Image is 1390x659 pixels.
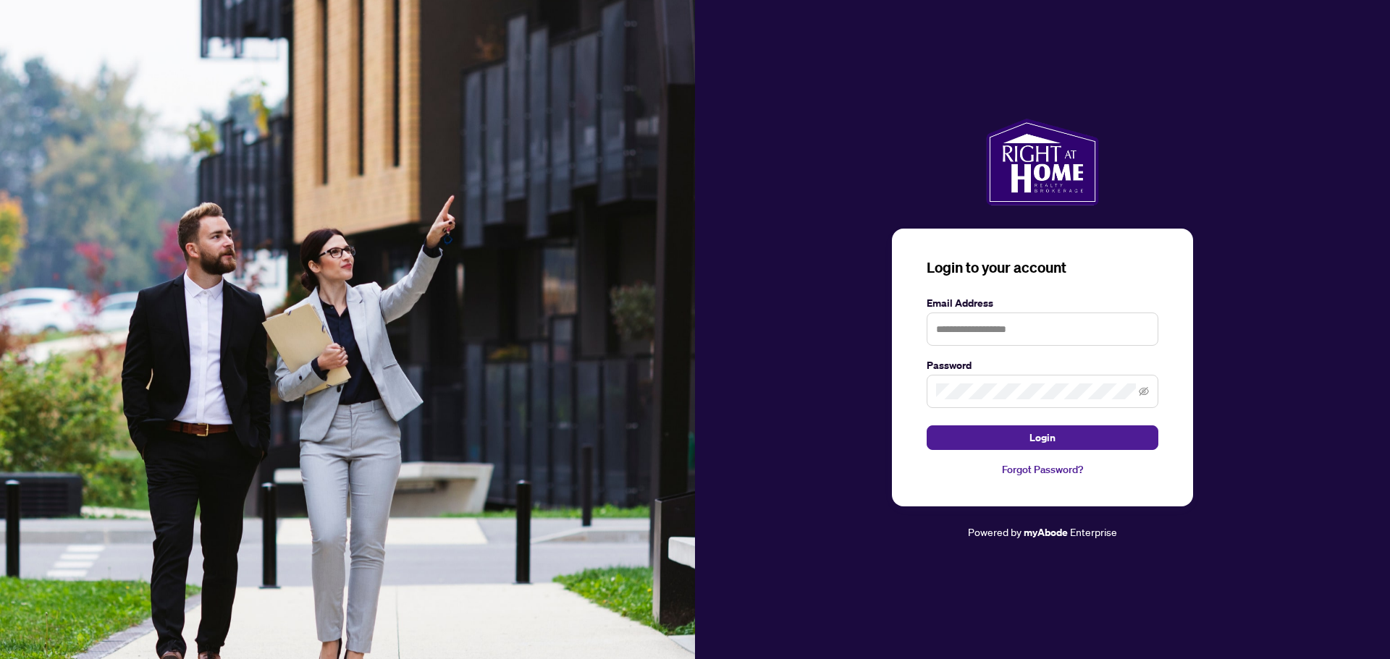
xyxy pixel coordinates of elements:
span: Powered by [968,525,1022,538]
span: Enterprise [1070,525,1117,538]
button: Login [927,425,1158,450]
a: myAbode [1024,524,1068,540]
label: Email Address [927,295,1158,311]
img: ma-logo [986,119,1098,205]
span: eye-invisible [1139,386,1149,396]
label: Password [927,357,1158,373]
span: Login [1029,426,1056,449]
a: Forgot Password? [927,462,1158,477]
h3: Login to your account [927,258,1158,278]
